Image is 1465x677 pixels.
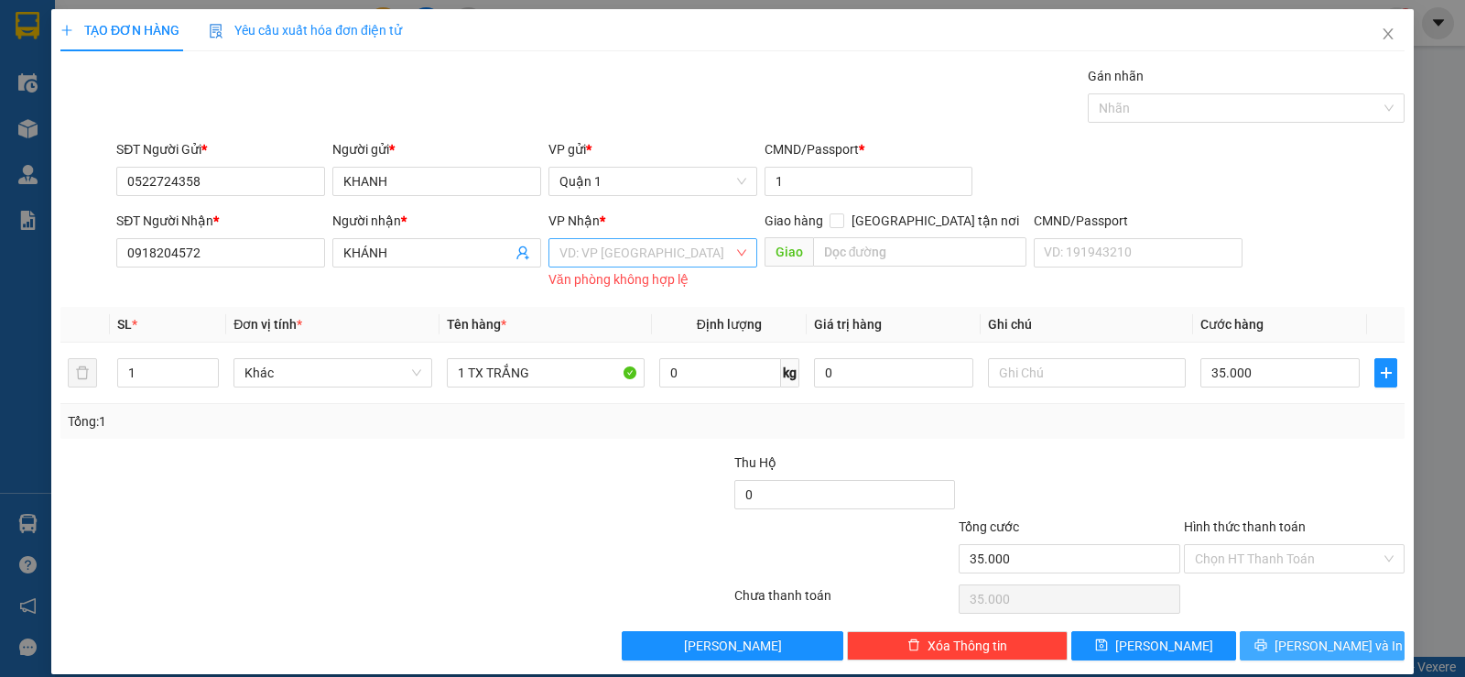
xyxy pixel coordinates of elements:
span: Tổng cước [959,519,1019,534]
span: plus [1375,366,1396,380]
div: Người nhận [332,211,541,231]
span: plus [60,24,73,37]
button: delete [68,358,97,388]
span: VP Nhận [548,213,600,228]
span: delete [907,639,920,653]
span: [PERSON_NAME] [1115,636,1213,656]
div: Văn phòng không hợp lệ [548,269,757,290]
span: Định lượng [697,317,762,332]
span: close [1381,27,1395,41]
span: SL [117,317,132,332]
span: printer [1254,639,1267,653]
div: CMND/Passport [1034,211,1243,231]
span: [GEOGRAPHIC_DATA] tận nơi [844,211,1026,231]
span: user-add [515,246,530,260]
div: CMND/Passport [765,139,973,159]
span: [PERSON_NAME] [684,636,782,656]
span: Giao [765,237,813,267]
span: Khác [244,359,420,387]
span: Quận 1 [559,168,746,195]
span: save [1095,639,1108,653]
span: Giá trị hàng [814,317,882,332]
button: plus [1374,358,1397,388]
label: Gán nhãn [1088,69,1144,83]
div: SĐT Người Nhận [116,211,325,231]
span: Cước hàng [1200,317,1264,332]
div: Tổng: 1 [68,411,567,431]
span: TẠO ĐƠN HÀNG [60,23,179,38]
input: VD: Bàn, Ghế [447,358,645,388]
label: Hình thức thanh toán [1184,519,1306,534]
button: deleteXóa Thông tin [847,631,1068,661]
span: Giao hàng [765,213,823,228]
span: Yêu cầu xuất hóa đơn điện tử [209,23,402,38]
div: Chưa thanh toán [732,585,957,617]
input: Ghi Chú [988,358,1186,388]
div: VP gửi [548,139,757,159]
div: SĐT Người Gửi [116,139,325,159]
button: printer[PERSON_NAME] và In [1240,631,1405,661]
input: 0 [814,358,973,388]
span: Đơn vị tính [233,317,302,332]
div: Người gửi [332,139,541,159]
span: Tên hàng [447,317,506,332]
button: [PERSON_NAME] [622,631,842,661]
img: icon [209,24,223,38]
input: Dọc đường [813,237,1027,267]
th: Ghi chú [981,307,1193,343]
button: Close [1362,9,1414,60]
span: [PERSON_NAME] và In [1275,636,1403,656]
span: kg [781,358,799,388]
button: save[PERSON_NAME] [1071,631,1236,661]
span: Xóa Thông tin [928,636,1007,656]
span: Thu Hộ [734,455,776,470]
